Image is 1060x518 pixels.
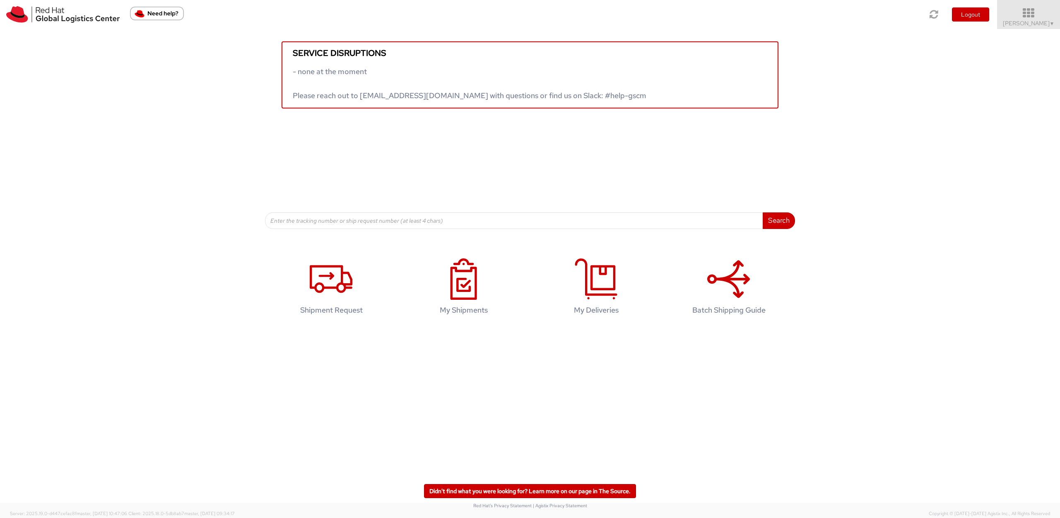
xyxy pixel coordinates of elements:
h4: Batch Shipping Guide [675,306,782,314]
span: - none at the moment Please reach out to [EMAIL_ADDRESS][DOMAIN_NAME] with questions or find us o... [293,67,646,100]
a: My Shipments [402,250,526,327]
h4: My Deliveries [543,306,650,314]
span: [PERSON_NAME] [1003,19,1055,27]
img: rh-logistics-00dfa346123c4ec078e1.svg [6,6,120,23]
a: | Agistix Privacy Statement [533,503,587,508]
a: Batch Shipping Guide [667,250,791,327]
a: Shipment Request [269,250,393,327]
span: master, [DATE] 09:34:17 [184,511,235,516]
a: Red Hat's Privacy Statement [473,503,532,508]
button: Search [763,212,795,229]
button: Logout [952,7,989,22]
span: Client: 2025.18.0-5db8ab7 [128,511,235,516]
span: master, [DATE] 10:47:06 [77,511,127,516]
span: Copyright © [DATE]-[DATE] Agistix Inc., All Rights Reserved [929,511,1050,517]
a: My Deliveries [534,250,658,327]
h5: Service disruptions [293,48,767,58]
h4: Shipment Request [278,306,385,314]
button: Need help? [130,7,184,20]
span: Server: 2025.19.0-d447cefac8f [10,511,127,516]
a: Service disruptions - none at the moment Please reach out to [EMAIL_ADDRESS][DOMAIN_NAME] with qu... [282,41,778,108]
h4: My Shipments [410,306,517,314]
a: Didn't find what you were looking for? Learn more on our page in The Source. [424,484,636,498]
span: ▼ [1050,20,1055,27]
input: Enter the tracking number or ship request number (at least 4 chars) [265,212,763,229]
